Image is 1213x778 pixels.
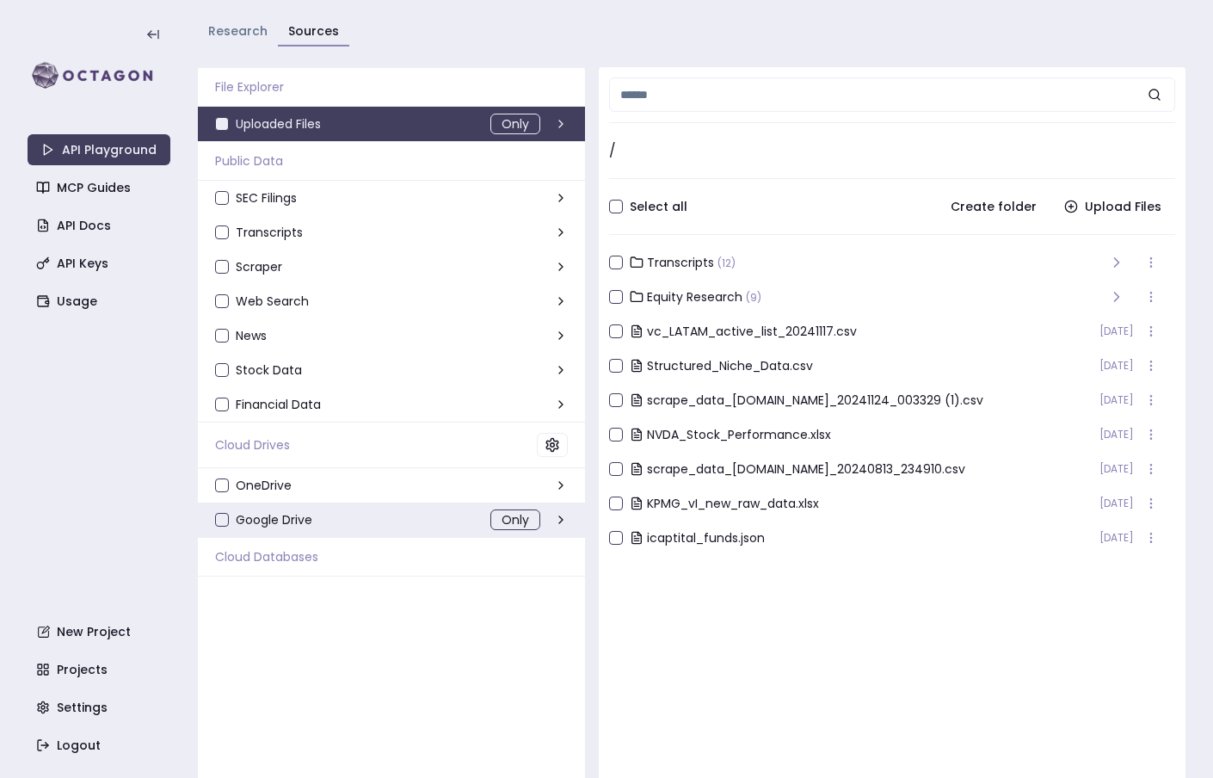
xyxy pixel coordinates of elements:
div: Uploaded FilesOnly [198,107,585,141]
span: File Explorer [215,78,284,96]
label: Select all [630,201,687,213]
label: KPMG_vI_new_raw_data.xlsx [630,495,819,512]
div: News [198,318,585,353]
div: Scraper [198,250,585,284]
a: Projects [29,654,172,685]
div: Transcripts (12) [609,245,1168,280]
div: Google DriveOnly [198,503,585,537]
a: API Keys [29,248,172,279]
span: Financial Data [236,398,321,411]
div: [DATE] [1099,497,1134,510]
a: Logout [29,730,172,761]
a: MCP Guides [29,172,172,203]
span: Google Drive [236,514,312,526]
label: scrape_data_[DOMAIN_NAME]_20241124_003329 (1).csv [630,392,983,409]
span: Cloud Databases [215,548,318,565]
div: [DATE] [1099,462,1134,476]
div: OneDrive [198,468,585,503]
a: New Project [29,616,172,647]
span: Scraper [236,261,282,273]
div: Stock Data [198,353,585,387]
button: Only [490,114,540,134]
div: [DATE] [1099,393,1134,407]
div: [DATE] [1099,359,1134,373]
span: Stock Data [236,364,302,376]
div: Web Search [198,284,585,318]
button: Create folder [937,189,1050,224]
label: scrape_data_[DOMAIN_NAME]_20240813_234910.csv [630,460,965,478]
a: Settings [29,692,172,723]
div: [DATE] [1099,324,1134,338]
span: ( 9 ) [746,290,761,305]
label: NVDA_Stock_Performance.xlsx [630,426,831,443]
span: Cloud Drives [215,436,290,454]
div: Transcripts [198,215,585,250]
button: Upload Files [1050,189,1175,224]
span: ( 12 ) [717,256,736,270]
a: Sources [288,22,339,40]
span: Transcripts [647,254,736,271]
label: vc_LATAM_active_list_20241117.csv [630,323,857,340]
span: Public Data [215,152,283,170]
div: Financial Data [198,387,585,422]
label: icaptital_funds.json [630,529,765,546]
div: SEC Filings [198,181,585,215]
div: [DATE] [1099,531,1134,545]
span: Equity Research [647,288,761,306]
span: Web Search [236,295,309,307]
button: Only [490,509,540,530]
a: API Playground [28,134,170,165]
span: OneDrive [236,479,292,491]
img: logo-rect-yK7x_WSZ.svg [28,59,170,93]
div: Equity Research (9) [609,280,1168,314]
div: / [609,133,1175,168]
a: API Docs [29,210,172,241]
span: News [236,330,267,342]
a: Usage [29,286,172,317]
span: SEC Filings [236,192,297,204]
label: Structured_Niche_Data.csv [630,357,813,374]
div: [DATE] [1099,428,1134,441]
span: Transcripts [236,226,303,238]
a: Research [208,22,268,40]
span: Uploaded Files [236,118,321,130]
